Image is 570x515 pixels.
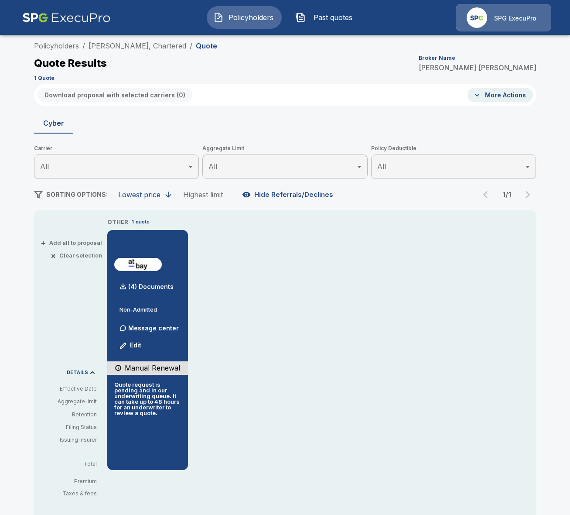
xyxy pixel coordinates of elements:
p: Effective Date [41,385,97,393]
p: Aggregate limit [41,398,97,405]
div: Lowest price [118,190,160,199]
span: SORTING OPTIONS: [46,191,108,198]
p: OTHER [107,218,128,227]
button: +Add all to proposal [42,240,102,246]
span: Past quotes [309,12,357,23]
button: ×Clear selection [52,253,102,258]
a: Policyholders [34,41,79,50]
span: All [208,162,217,171]
img: Agency Icon [467,7,487,28]
p: Quote [196,42,217,49]
button: More Actions [468,88,533,102]
img: AA Logo [22,4,111,31]
button: Policyholders IconPolicyholders [207,6,282,29]
button: Past quotes IconPast quotes [289,6,364,29]
nav: breadcrumb [34,41,217,51]
p: 1 / 1 [498,191,515,198]
a: Agency IconSPG ExecuPro [456,4,551,31]
a: [PERSON_NAME], Chartered [89,41,186,50]
img: Policyholders Icon [213,12,224,23]
img: atbaycybersurplus [118,258,158,271]
p: Message center [128,323,179,333]
p: Non-Admitted [119,307,181,312]
p: Retention [41,411,97,419]
img: Past quotes Icon [295,12,306,23]
p: Taxes & fees [41,491,104,496]
span: Aggregate Limit [202,144,368,153]
span: Policy Deductible [371,144,536,153]
button: Edit [116,337,146,354]
span: × [51,253,56,258]
p: 1 Quote [34,76,55,81]
li: / [82,41,85,51]
p: Premium [41,479,104,484]
span: Carrier [34,144,199,153]
p: Quote request is pending and in our underwriting queue. It can take up to 48 hours for an underwr... [114,382,181,416]
span: Policyholders [227,12,275,23]
span: + [41,240,46,246]
p: DETAILS [67,370,88,375]
button: Download proposal with selected carriers (0) [38,88,192,102]
p: Quote Results [34,58,107,69]
p: (4) Documents [128,284,174,290]
p: Issuing Insurer [41,436,97,444]
p: [PERSON_NAME] [PERSON_NAME] [419,64,536,71]
button: Cyber [34,113,73,134]
p: Filing Status [41,423,97,431]
div: Highest limit [183,190,223,199]
span: All [377,162,386,171]
span: All [40,162,49,171]
button: Hide Referrals/Declines [240,186,337,203]
p: SPG ExecuPro [494,14,536,23]
p: quote [136,218,150,226]
p: Manual Renewal [125,363,180,373]
p: Broker Name [419,55,455,61]
p: Total [41,461,104,467]
li: / [190,41,192,51]
p: 1 [132,218,134,226]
